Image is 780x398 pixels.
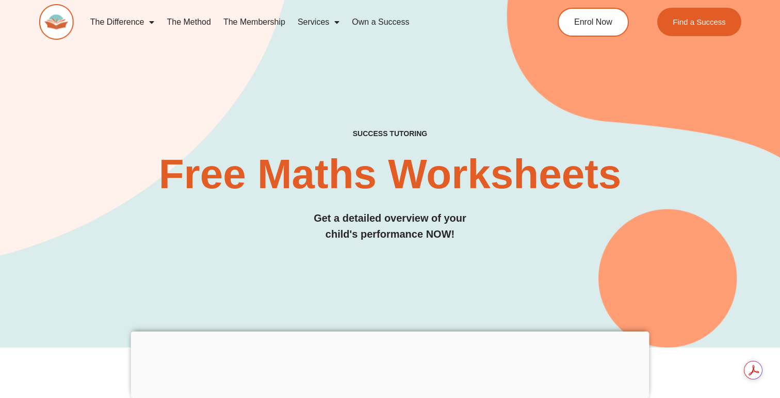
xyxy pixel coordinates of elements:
h2: Free Maths Worksheets​ [39,154,741,195]
a: Own a Success [346,10,415,34]
a: The Membership [217,10,291,34]
h3: Get a detailed overview of your child's performance NOW! [39,210,741,242]
span: Enrol Now [574,18,612,26]
h4: SUCCESS TUTORING​ [39,129,741,138]
a: Find a Success [657,8,741,36]
span: Find a Success [673,18,726,26]
a: The Method [160,10,217,34]
a: Services [291,10,346,34]
a: Enrol Now [558,8,629,37]
iframe: Advertisement [131,331,649,395]
nav: Menu [84,10,518,34]
iframe: Chat Widget [728,303,780,398]
a: The Difference [84,10,161,34]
